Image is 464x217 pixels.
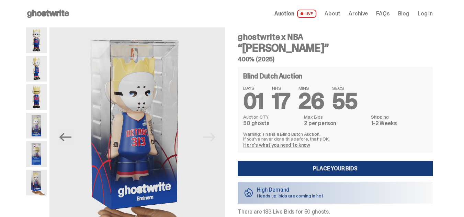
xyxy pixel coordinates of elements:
h4: Blind Dutch Auction [243,73,302,80]
img: Copy%20of%20Eminem_NBA_400_6.png [26,84,47,110]
h4: ghostwrite x NBA [238,33,433,41]
span: Auction [274,11,294,16]
span: MINS [298,86,324,91]
p: High Demand [257,187,323,193]
a: Blog [398,11,409,16]
dt: Max Bids [304,114,367,119]
img: Eminem_NBA_400_13.png [26,141,47,167]
span: LIVE [297,10,317,18]
span: HRS [272,86,290,91]
img: eminem%20scale.png [26,170,47,195]
p: Heads up: bids are coming in hot [257,193,323,198]
dd: 1-2 Weeks [371,121,427,126]
a: About [325,11,340,16]
h3: “[PERSON_NAME]” [238,43,433,53]
span: 17 [272,87,290,116]
span: 01 [243,87,264,116]
a: Auction LIVE [274,10,316,18]
a: FAQs [376,11,389,16]
p: Warning: This is a Blind Dutch Auction. If you’ve never done this before, that’s OK. [243,132,427,141]
dt: Shipping [371,114,427,119]
a: Archive [349,11,368,16]
dd: 2 per person [304,121,367,126]
a: Place your Bids [238,161,433,176]
p: There are 183 Live Bids for 50 ghosts. [238,209,433,215]
a: Here's what you need to know [243,142,310,148]
dt: Auction QTY [243,114,300,119]
span: 55 [332,87,357,116]
h5: 400% (2025) [238,56,433,62]
span: SECS [332,86,357,91]
dd: 50 ghosts [243,121,300,126]
span: DAYS [243,86,264,91]
img: Copy%20of%20Eminem_NBA_400_1.png [26,27,47,53]
img: Copy%20of%20Eminem_NBA_400_3.png [26,56,47,82]
button: Previous [58,130,73,145]
img: Eminem_NBA_400_12.png [26,113,47,138]
a: Log in [418,11,433,16]
span: 26 [298,87,324,116]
